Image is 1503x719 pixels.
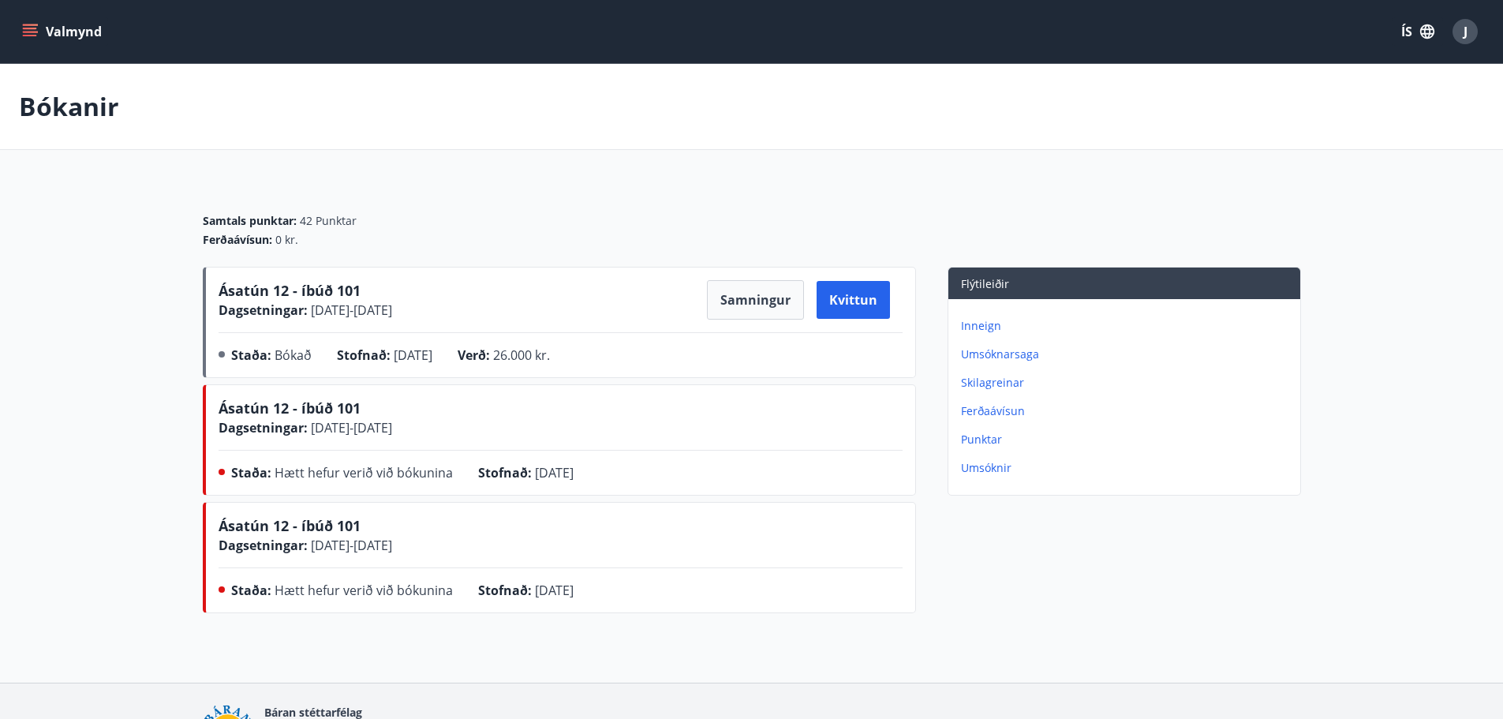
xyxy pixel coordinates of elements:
button: Kvittun [817,281,890,319]
span: Ásatún 12 - íbúð 101 [219,281,361,300]
button: menu [19,17,108,46]
span: Ásatún 12 - íbúð 101 [219,399,361,418]
span: 26.000 kr. [493,346,550,364]
span: Stofnað : [478,464,532,481]
p: Umsóknir [961,460,1294,476]
span: Dagsetningar : [219,419,308,436]
span: [DATE] - [DATE] [308,419,392,436]
span: 42 Punktar [300,213,357,229]
span: [DATE] - [DATE] [308,537,392,554]
span: Stofnað : [337,346,391,364]
span: [DATE] [535,464,574,481]
span: [DATE] - [DATE] [308,301,392,319]
p: Skilagreinar [961,375,1294,391]
span: Samtals punktar : [203,213,297,229]
span: Hætt hefur verið við bókunina [275,464,453,481]
span: Bókað [275,346,312,364]
p: Umsóknarsaga [961,346,1294,362]
button: ÍS [1393,17,1443,46]
button: Samningur [707,280,804,320]
span: Stofnað : [478,582,532,599]
span: Staða : [231,464,271,481]
span: Ásatún 12 - íbúð 101 [219,516,361,535]
span: Staða : [231,346,271,364]
span: Dagsetningar : [219,537,308,554]
span: Staða : [231,582,271,599]
button: J [1446,13,1484,51]
span: [DATE] [535,582,574,599]
span: [DATE] [394,346,432,364]
p: Punktar [961,432,1294,448]
span: Flýtileiðir [961,276,1009,291]
span: Ferðaávísun : [203,232,272,248]
span: Dagsetningar : [219,301,308,319]
span: J [1464,23,1467,40]
p: Inneign [961,318,1294,334]
p: Bókanir [19,89,119,124]
p: Ferðaávísun [961,403,1294,419]
span: Verð : [458,346,490,364]
span: 0 kr. [275,232,298,248]
span: Hætt hefur verið við bókunina [275,582,453,599]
